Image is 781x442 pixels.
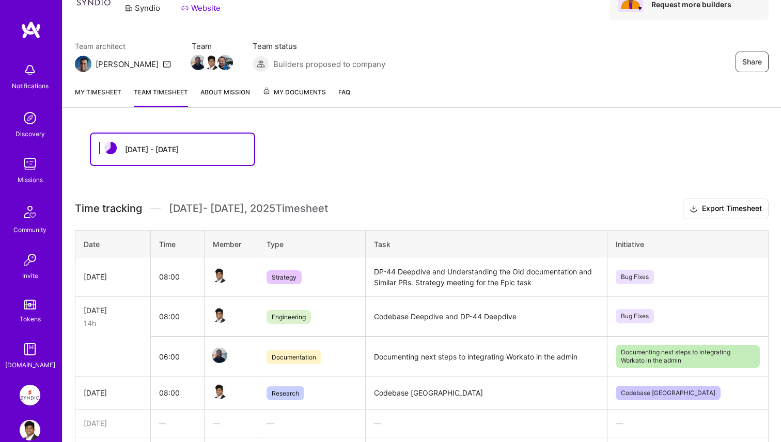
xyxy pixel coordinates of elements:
[181,3,221,13] a: Website
[273,59,385,70] span: Builders proposed to company
[213,347,226,364] a: Team Member Avatar
[616,270,654,284] span: Bug Fixes
[150,296,204,337] td: 08:00
[150,230,204,258] th: Time
[15,128,45,139] div: Discovery
[75,202,142,215] span: Time tracking
[20,108,40,128] img: discovery
[253,41,385,52] span: Team status
[213,306,226,324] a: Team Member Avatar
[616,386,721,400] span: Codebase [GEOGRAPHIC_DATA]
[616,309,654,323] span: Bug Fixes
[20,314,41,324] div: Tokens
[212,348,227,363] img: Team Member Avatar
[84,318,142,329] div: 14h
[169,202,328,215] span: [DATE] - [DATE] , 2025 Timesheet
[205,54,218,71] a: Team Member Avatar
[84,271,142,282] div: [DATE]
[125,144,179,155] div: [DATE] - [DATE]
[683,199,769,219] button: Export Timesheet
[134,87,188,107] a: Team timesheet
[5,359,55,370] div: [DOMAIN_NAME]
[365,376,607,410] td: Codebase [GEOGRAPHIC_DATA]
[365,296,607,337] td: Codebase Deepdive and DP-44 Deepdive
[267,386,304,400] span: Research
[75,230,151,258] th: Date
[258,230,365,258] th: Type
[212,384,227,399] img: Team Member Avatar
[75,87,121,107] a: My timesheet
[163,60,171,68] i: icon Mail
[607,230,768,258] th: Initiative
[150,376,204,410] td: 08:00
[192,41,232,52] span: Team
[22,270,38,281] div: Invite
[338,87,350,107] a: FAQ
[262,87,326,107] a: My Documents
[267,350,321,364] span: Documentation
[212,307,227,323] img: Team Member Avatar
[18,200,42,224] img: Community
[21,21,41,39] img: logo
[20,154,40,174] img: teamwork
[20,339,40,359] img: guide book
[213,383,226,400] a: Team Member Avatar
[690,204,698,215] i: icon Download
[20,385,40,405] img: Syndio: Transformation Engine Modernization
[267,418,357,429] div: —
[192,54,205,71] a: Team Member Avatar
[218,54,232,71] a: Team Member Avatar
[75,41,171,52] span: Team architect
[13,224,46,235] div: Community
[365,337,607,376] td: Documenting next steps to integrating Workato in the admin
[212,268,227,283] img: Team Member Avatar
[365,230,607,258] th: Task
[150,337,204,376] td: 06:00
[84,387,142,398] div: [DATE]
[191,55,206,70] img: Team Member Avatar
[736,52,769,72] button: Share
[124,3,160,13] div: Syndio
[267,310,311,324] span: Engineering
[262,87,326,98] span: My Documents
[96,59,159,70] div: [PERSON_NAME]
[20,250,40,270] img: Invite
[17,385,43,405] a: Syndio: Transformation Engine Modernization
[253,56,269,72] img: Builders proposed to company
[742,57,762,67] span: Share
[150,258,204,297] td: 08:00
[75,56,91,72] img: Team Architect
[204,230,258,258] th: Member
[12,80,49,91] div: Notifications
[159,418,196,429] div: —
[374,418,599,429] div: —
[84,305,142,316] div: [DATE]
[616,418,760,429] div: —
[20,60,40,80] img: bell
[213,418,249,429] div: —
[124,4,133,12] i: icon CompanyGray
[217,55,233,70] img: Team Member Avatar
[18,174,43,185] div: Missions
[213,267,226,284] a: Team Member Avatar
[24,300,36,309] img: tokens
[616,345,760,368] span: Documenting next steps to integrating Workato in the admin
[104,142,117,154] img: status icon
[20,420,40,440] img: User Avatar
[200,87,250,107] a: About Mission
[17,420,43,440] a: User Avatar
[267,270,302,284] span: Strategy
[84,418,142,429] div: [DATE]
[204,55,220,70] img: Team Member Avatar
[365,258,607,297] td: DP-44 Deepdive and Understanding the Old documentation and Similar PRs. Strategy meeting for the ...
